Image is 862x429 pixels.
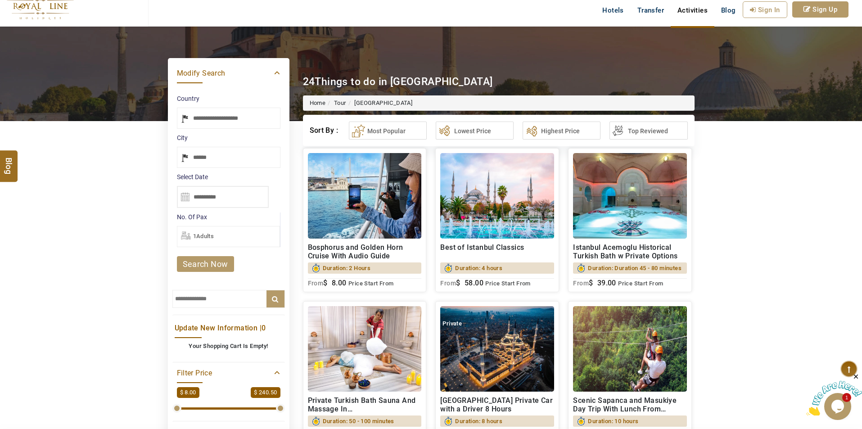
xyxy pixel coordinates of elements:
span: Blog [3,157,15,165]
a: Filter Price [177,367,280,378]
h2: Scenic Sapanca and Masukiye Day Trip With Lunch From [GEOGRAPHIC_DATA] [573,396,687,413]
img: blue%20mosque.jpg [440,153,554,239]
span: 24 [303,76,315,88]
a: Blog [714,1,743,19]
a: Modify Search [177,67,280,78]
sub: From [308,280,324,287]
span: $ [456,279,460,287]
a: Sign Up [792,1,848,18]
span: Duration: Duration 45 - 80 minutes [588,262,681,274]
span: $ 240.50 [251,387,280,398]
span: Things to do in [GEOGRAPHIC_DATA] [315,76,492,88]
span: $ [589,279,593,287]
span: $ [323,279,327,287]
a: search now [177,256,234,272]
span: Duration: 4 hours [455,262,502,274]
label: Select Date [177,172,280,181]
sub: From [440,280,456,287]
span: Duration: 2 Hours [323,262,371,274]
div: Sort By : [310,122,340,140]
li: [GEOGRAPHIC_DATA] [346,99,413,108]
h2: [GEOGRAPHIC_DATA] Private Car with a Driver 8 Hours [440,396,554,413]
img: zipline.jpg [573,306,687,392]
img: 1.jpg [308,153,422,239]
span: Blog [721,6,736,14]
button: Most Popular [349,122,427,140]
a: Tour [334,99,346,106]
a: Home [310,99,326,106]
span: Duration: 50 - 100 minutes [323,415,394,427]
span: Price Start From [485,280,530,287]
a: Best of Istanbul ClassicsDuration: 4 hoursFrom$ 58.00 Price Start From [435,148,559,292]
a: Sign In [743,1,787,18]
span: 58.00 [465,279,483,287]
span: Price Start From [618,280,663,287]
a: Activities [671,1,714,19]
img: relaxation.jpg [308,306,422,392]
img: camlica_mosque.jpg [440,306,554,392]
span: Private [442,320,462,327]
span: Duration: 10 hours [588,415,638,427]
b: Your Shopping Cart Is Empty! [189,343,268,349]
label: City [177,133,280,142]
button: Top Reviewed [609,122,687,140]
h2: Istanbul Acemoglu Historical Turkish Bath w Private Options [573,243,687,260]
span: 1Adults [193,233,214,239]
sub: From [573,280,589,287]
span: Duration: 8 hours [455,415,502,427]
button: Highest Price [523,122,600,140]
span: Price Start From [348,280,393,287]
img: 98.jpg [573,153,687,239]
a: Hotels [596,1,630,19]
button: Lowest Price [436,122,514,140]
label: Country [177,94,280,103]
h2: Bosphorus and Golden Horn Cruise With Audio Guide [308,243,422,260]
h2: Best of Istanbul Classics [440,243,554,260]
a: Istanbul Acemoglu Historical Turkish Bath w Private OptionsDuration: Duration 45 - 80 minutesFrom... [568,148,692,292]
span: 8.00 [332,279,347,287]
iframe: chat widget [806,373,862,415]
label: No. Of Pax [177,212,280,221]
span: 39.00 [597,279,616,287]
a: Transfer [631,1,671,19]
h2: Private Turkish Bath Sauna And Massage In [GEOGRAPHIC_DATA] [308,396,422,413]
span: $ 8.00 [177,387,199,398]
a: Bosphorus and Golden Horn Cruise With Audio GuideDuration: 2 HoursFrom$ 8.00 Price Start From [303,148,427,292]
